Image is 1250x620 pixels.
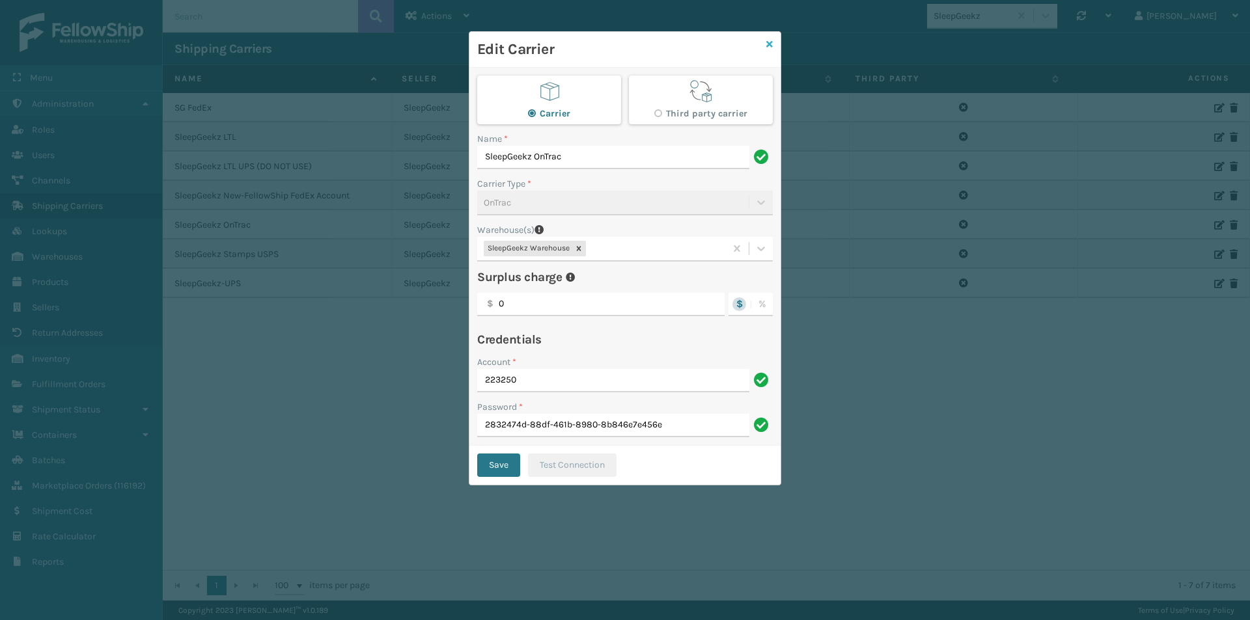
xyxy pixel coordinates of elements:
label: Carrier [528,108,570,119]
h4: Surplus charge [477,269,562,285]
label: Carrier Type [477,177,531,191]
button: Test Connection [528,453,617,477]
label: Warehouse(s) [477,223,535,237]
p: $ [487,293,493,315]
label: Third party carrier [654,108,747,119]
h3: Edit Carrier [477,40,761,59]
h4: Credentials [477,332,773,347]
label: Password [477,400,523,414]
label: Account [477,355,516,369]
div: SleepGeekz Warehouse [484,241,572,256]
label: Name [477,132,508,146]
button: Save [477,453,520,477]
input: 0.00 [477,293,725,316]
